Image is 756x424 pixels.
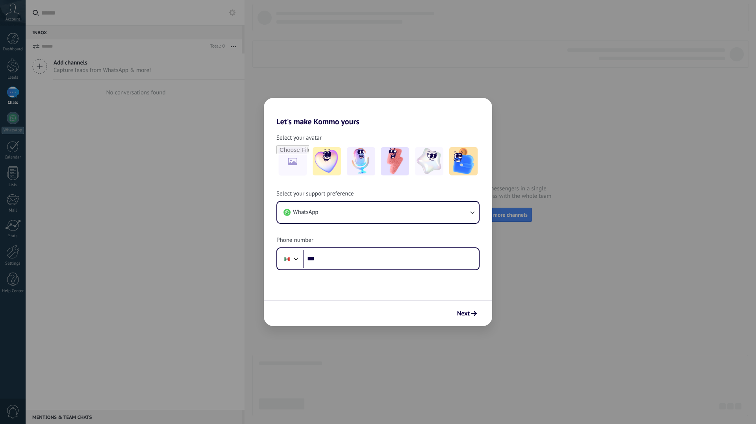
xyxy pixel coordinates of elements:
[415,147,443,175] img: -4.jpeg
[381,147,409,175] img: -3.jpeg
[280,251,295,267] div: Mexico: + 52
[276,236,313,244] span: Phone number
[277,202,479,223] button: WhatsApp
[347,147,375,175] img: -2.jpeg
[276,190,354,198] span: Select your support preference
[293,208,318,216] span: WhatsApp
[449,147,478,175] img: -5.jpeg
[264,98,492,126] h2: Let's make Kommo yours
[454,307,480,320] button: Next
[276,134,322,142] span: Select your avatar
[313,147,341,175] img: -1.jpeg
[457,311,470,316] span: Next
